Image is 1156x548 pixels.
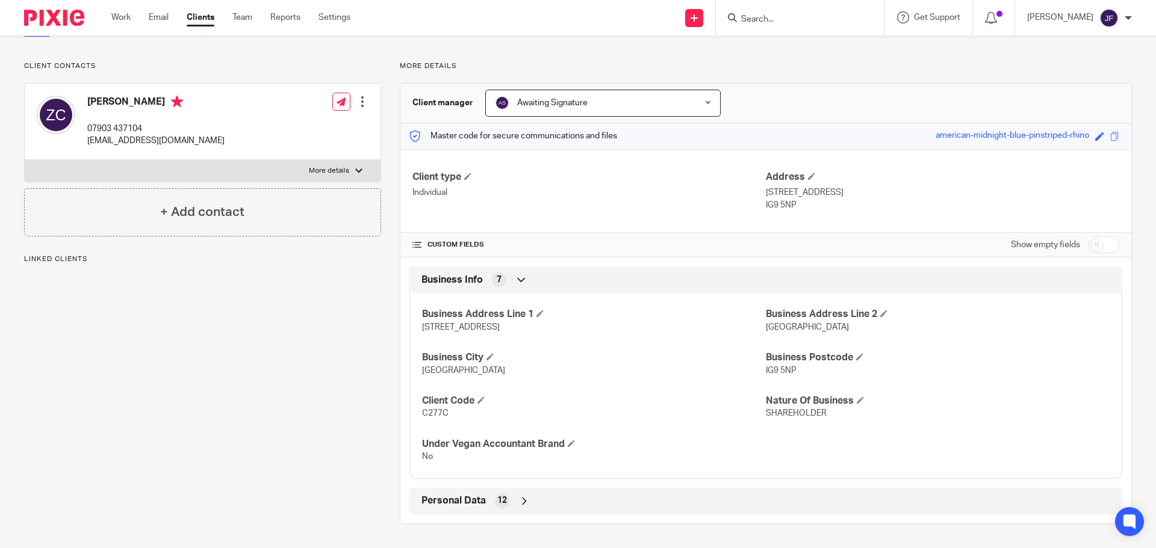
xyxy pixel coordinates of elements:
a: Clients [187,11,214,23]
h4: + Add contact [160,203,244,221]
span: [GEOGRAPHIC_DATA] [422,366,505,375]
span: [GEOGRAPHIC_DATA] [766,323,849,331]
label: Show empty fields [1011,239,1080,251]
p: Linked clients [24,254,381,264]
span: No [422,452,433,461]
span: 12 [497,494,507,506]
input: Search [740,14,848,25]
p: Client contacts [24,61,381,71]
a: Work [111,11,131,23]
p: More details [309,166,349,176]
img: Pixie [24,10,84,26]
span: [STREET_ADDRESS] [422,323,500,331]
span: Awaiting Signature [517,99,588,107]
h4: Client type [412,171,766,183]
h4: Address [766,171,1119,183]
img: svg%3E [37,96,75,134]
span: Get Support [914,13,960,22]
span: SHAREHOLDER [766,409,827,417]
h4: Business City [422,351,766,364]
div: american-midnight-blue-pinstriped-rhino [936,129,1089,143]
span: Business Info [421,274,483,286]
h4: Under Vegan Accountant Brand [422,438,766,451]
h3: Client manager [412,97,473,109]
a: Settings [319,11,350,23]
h4: Client Code [422,395,766,407]
p: Individual [412,186,766,199]
img: svg%3E [495,96,509,110]
a: Email [149,11,169,23]
p: Master code for secure communications and files [409,130,617,142]
h4: CUSTOM FIELDS [412,240,766,250]
span: IG9 5NP [766,366,797,375]
p: [EMAIL_ADDRESS][DOMAIN_NAME] [87,135,225,147]
i: Primary [171,96,183,108]
h4: Business Address Line 1 [422,308,766,321]
p: 07903 437104 [87,123,225,135]
span: 7 [497,274,502,286]
h4: Nature Of Business [766,395,1110,407]
span: Personal Data [421,494,486,507]
a: Team [232,11,252,23]
h4: Business Postcode [766,351,1110,364]
p: [PERSON_NAME] [1027,11,1093,23]
span: C277C [422,409,449,417]
p: [STREET_ADDRESS] [766,186,1119,199]
a: Reports [270,11,300,23]
p: IG9 5NP [766,199,1119,211]
h4: Business Address Line 2 [766,308,1110,321]
img: svg%3E [1099,8,1119,28]
p: More details [400,61,1132,71]
h4: [PERSON_NAME] [87,96,225,111]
